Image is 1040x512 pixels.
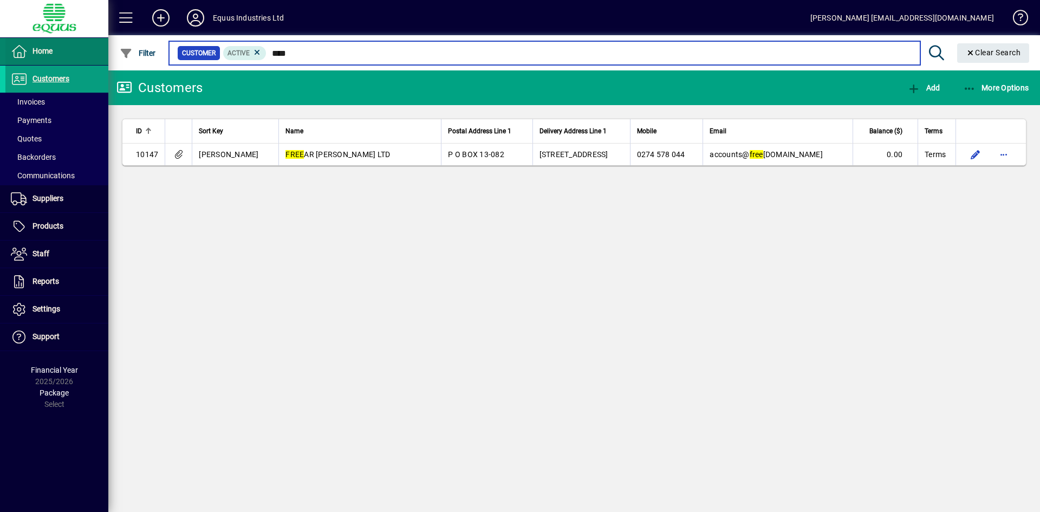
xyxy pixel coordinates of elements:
[31,366,78,374] span: Financial Year
[5,185,108,212] a: Suppliers
[11,116,51,125] span: Payments
[32,194,63,203] span: Suppliers
[860,125,912,137] div: Balance ($)
[116,79,203,96] div: Customers
[32,332,60,341] span: Support
[710,150,823,159] span: accounts@ [DOMAIN_NAME]
[182,48,216,59] span: Customer
[5,38,108,65] a: Home
[1005,2,1026,37] a: Knowledge Base
[925,149,946,160] span: Terms
[5,296,108,323] a: Settings
[5,268,108,295] a: Reports
[11,171,75,180] span: Communications
[285,150,390,159] span: AR [PERSON_NAME] LTD
[5,213,108,240] a: Products
[967,146,984,163] button: Edit
[5,111,108,129] a: Payments
[925,125,942,137] span: Terms
[907,83,940,92] span: Add
[227,49,250,57] span: Active
[5,241,108,268] a: Staff
[963,83,1029,92] span: More Options
[966,48,1021,57] span: Clear Search
[637,150,685,159] span: 0274 578 044
[539,150,608,159] span: [STREET_ADDRESS]
[136,125,142,137] span: ID
[136,125,158,137] div: ID
[136,150,158,159] span: 10147
[285,125,303,137] span: Name
[32,47,53,55] span: Home
[199,150,258,159] span: [PERSON_NAME]
[144,8,178,28] button: Add
[710,125,726,137] span: Email
[11,98,45,106] span: Invoices
[11,134,42,143] span: Quotes
[957,43,1030,63] button: Clear
[750,150,763,159] em: free
[710,125,846,137] div: Email
[810,9,994,27] div: [PERSON_NAME] [EMAIL_ADDRESS][DOMAIN_NAME]
[539,125,607,137] span: Delivery Address Line 1
[120,49,156,57] span: Filter
[199,125,223,137] span: Sort Key
[285,125,434,137] div: Name
[869,125,902,137] span: Balance ($)
[178,8,213,28] button: Profile
[853,144,918,165] td: 0.00
[448,150,504,159] span: P O BOX 13-082
[448,125,511,137] span: Postal Address Line 1
[637,125,697,137] div: Mobile
[32,277,59,286] span: Reports
[905,78,942,98] button: Add
[213,9,284,27] div: Equus Industries Ltd
[32,304,60,313] span: Settings
[5,166,108,185] a: Communications
[960,78,1032,98] button: More Options
[995,146,1012,163] button: More options
[637,125,656,137] span: Mobile
[223,46,266,60] mat-chip: Activation Status: Active
[117,43,159,63] button: Filter
[32,249,49,258] span: Staff
[5,93,108,111] a: Invoices
[11,153,56,161] span: Backorders
[5,129,108,148] a: Quotes
[40,388,69,397] span: Package
[5,148,108,166] a: Backorders
[5,323,108,351] a: Support
[32,74,69,83] span: Customers
[285,150,304,159] em: FREE
[32,222,63,230] span: Products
